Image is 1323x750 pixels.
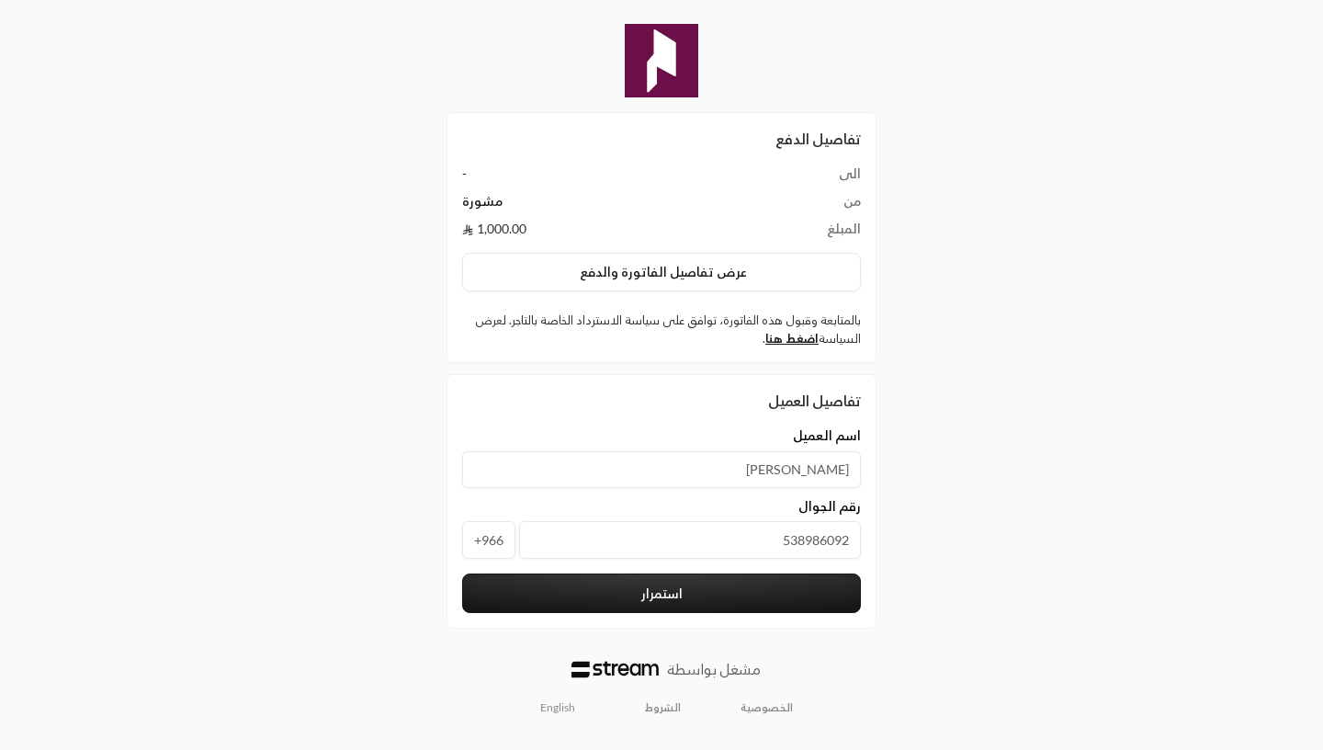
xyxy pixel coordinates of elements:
td: من [722,192,861,220]
input: رقم الجوال [519,521,861,559]
span: +966 [462,521,515,559]
td: 1,000.00 [462,220,722,238]
span: رقم الجوال [798,497,861,516]
td: المبلغ [722,220,861,238]
img: Company Logo [625,24,698,97]
input: اسم العميل [462,451,861,488]
td: - [462,165,722,192]
a: اضغط هنا [765,331,819,346]
label: بالمتابعة وقبول هذه الفاتورة، توافق على سياسة الاسترداد الخاصة بالتاجر. لعرض السياسة . [462,312,861,347]
a: الشروط [645,700,681,715]
button: عرض تفاصيل الفاتورة والدفع [462,253,861,291]
a: الخصوصية [741,700,793,715]
button: استمرار [462,574,861,613]
span: اسم العميل [793,426,861,445]
p: مشغل بواسطة [667,658,761,680]
h2: تفاصيل الدفع [462,128,861,150]
td: الى [722,165,861,192]
td: مشورة [462,192,722,220]
a: English [530,693,585,722]
div: تفاصيل العميل [462,390,861,412]
img: Logo [571,661,659,677]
